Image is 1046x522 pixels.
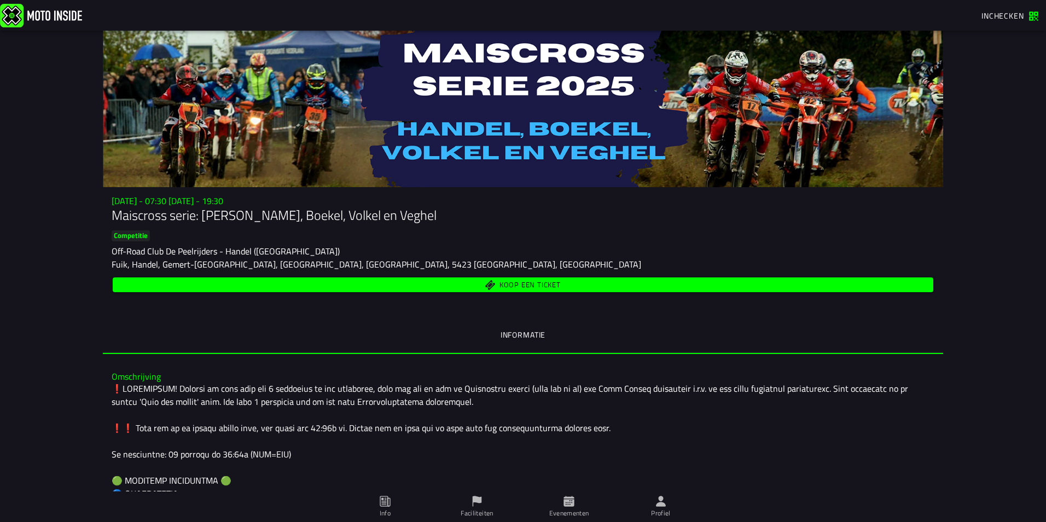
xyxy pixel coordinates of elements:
ion-label: Faciliteiten [461,508,493,518]
h1: Maiscross serie: [PERSON_NAME], Boekel, Volkel en Veghel [112,206,934,224]
ion-text: Competitie [114,230,148,241]
h3: [DATE] - 07:30 [DATE] - 19:30 [112,196,934,206]
ion-label: Evenementen [549,508,589,518]
ion-label: Profiel [651,508,671,518]
span: Inchecken [981,10,1024,21]
h3: Omschrijving [112,372,934,382]
ion-label: Info [380,508,391,518]
ion-text: Off-Road Club De Peelrijders - Handel ([GEOGRAPHIC_DATA]) [112,245,340,258]
a: Inchecken [976,6,1044,25]
span: Koop een ticket [499,282,561,289]
ion-text: Fuik, Handel, Gemert-[GEOGRAPHIC_DATA], [GEOGRAPHIC_DATA], [GEOGRAPHIC_DATA], 5423 [GEOGRAPHIC_DA... [112,258,641,271]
